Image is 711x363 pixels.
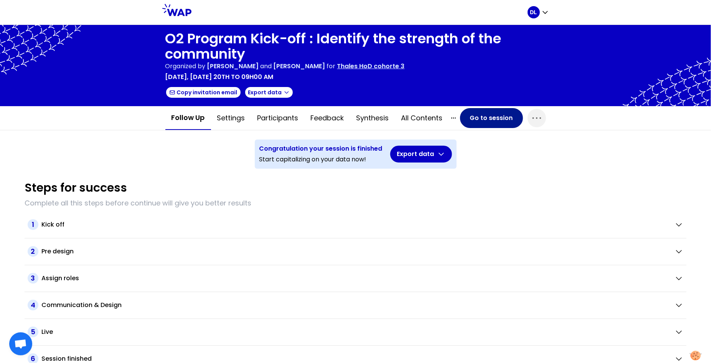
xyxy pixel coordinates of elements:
[165,106,211,130] button: Follow up
[211,107,251,130] button: Settings
[274,62,325,71] span: [PERSON_NAME]
[41,327,53,337] h2: Live
[390,146,452,163] button: Export data
[259,155,383,164] p: Start capitalizing on your data now!
[28,246,38,257] span: 2
[460,108,523,128] button: Go to session
[327,62,336,71] p: for
[165,62,206,71] p: Organized by
[41,247,74,256] h2: Pre design
[251,107,305,130] button: Participants
[207,62,259,71] span: [PERSON_NAME]
[9,332,32,355] div: Ouvrir le chat
[530,8,537,16] p: DL
[165,72,274,82] p: [DATE], [DATE] 20th to 09h00 am
[28,219,683,230] button: 1Kick off
[28,219,38,230] span: 1
[28,327,683,337] button: 5Live
[25,181,127,195] h1: Steps for success
[28,273,38,284] span: 3
[259,144,383,153] h3: Congratulation your session is finished
[25,198,686,209] p: Complete all this steps before continue will give you better results
[305,107,350,130] button: Feedback
[28,300,683,310] button: 4Communication & Design
[244,86,294,99] button: Export data
[395,107,449,130] button: All contents
[28,246,683,257] button: 2Pre design
[207,62,325,71] p: and
[350,107,395,130] button: Synthesis
[165,31,546,62] h1: O2 Program Kick-off : Identify the strength of the community
[165,86,241,99] button: Copy invitation email
[528,6,549,18] button: DL
[28,273,683,284] button: 3Assign roles
[41,274,79,283] h2: Assign roles
[337,62,405,71] p: Thales HoD cohorte 3
[41,220,64,229] h2: Kick off
[41,301,122,310] h2: Communication & Design
[28,300,38,310] span: 4
[28,327,38,337] span: 5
